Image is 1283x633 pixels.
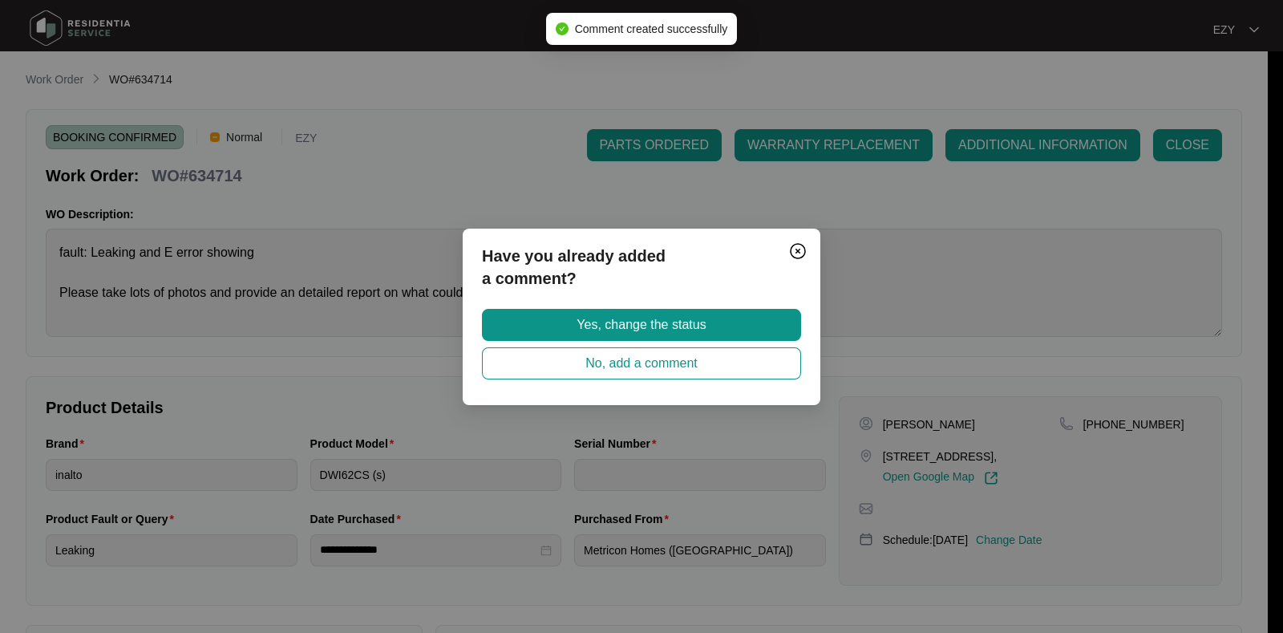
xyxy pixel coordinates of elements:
span: Comment created successfully [575,22,728,35]
p: a comment? [482,267,801,290]
span: Yes, change the status [577,315,706,335]
span: No, add a comment [585,354,698,373]
button: Yes, change the status [482,309,801,341]
span: check-circle [556,22,569,35]
button: Close [785,238,811,264]
p: Have you already added [482,245,801,267]
img: closeCircle [788,241,807,261]
button: No, add a comment [482,347,801,379]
